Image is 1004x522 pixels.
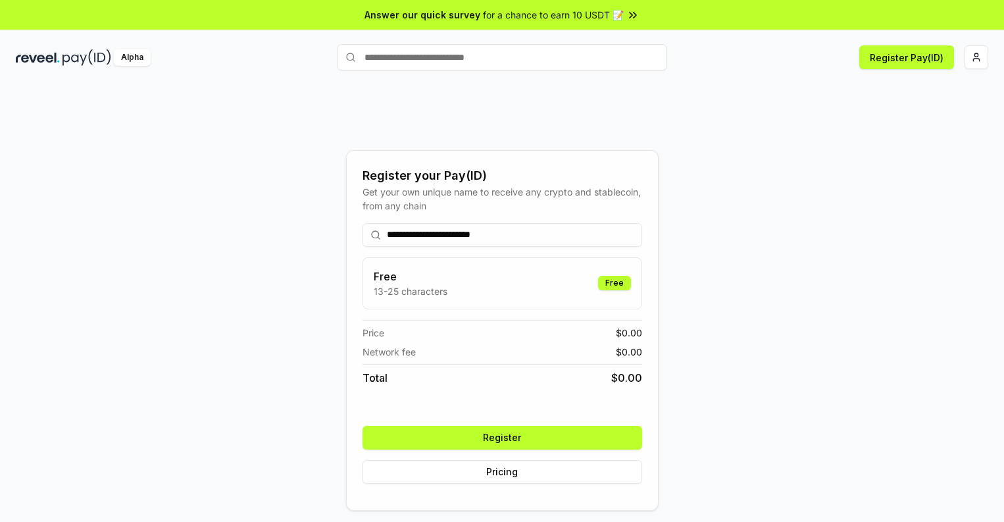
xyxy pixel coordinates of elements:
[363,460,642,484] button: Pricing
[859,45,954,69] button: Register Pay(ID)
[598,276,631,290] div: Free
[16,49,60,66] img: reveel_dark
[364,8,480,22] span: Answer our quick survey
[616,345,642,359] span: $ 0.00
[363,167,642,185] div: Register your Pay(ID)
[611,370,642,386] span: $ 0.00
[363,426,642,450] button: Register
[374,269,447,284] h3: Free
[363,345,416,359] span: Network fee
[483,8,624,22] span: for a chance to earn 10 USDT 📝
[114,49,151,66] div: Alpha
[363,185,642,213] div: Get your own unique name to receive any crypto and stablecoin, from any chain
[374,284,447,298] p: 13-25 characters
[363,370,388,386] span: Total
[363,326,384,340] span: Price
[63,49,111,66] img: pay_id
[616,326,642,340] span: $ 0.00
